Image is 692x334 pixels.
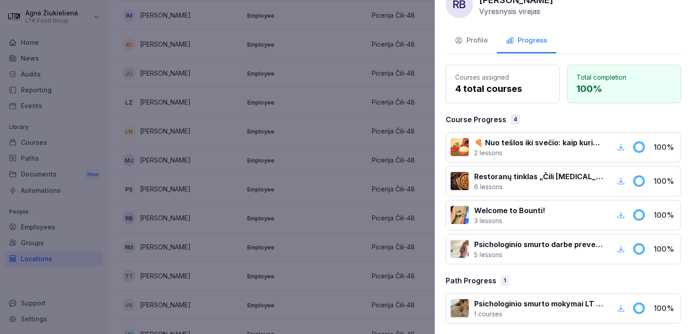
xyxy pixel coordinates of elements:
[506,35,547,46] div: Progress
[474,182,604,191] p: 6 lessons
[474,239,604,250] p: Psichologinio smurto darbe prevencijos mokymai
[654,210,676,220] p: 100 %
[474,298,604,309] p: Psichologinio smurto mokymai LT ir RU - visos pareigybės
[474,216,545,225] p: 3 lessons
[497,29,556,53] button: Progress
[501,276,509,286] div: 1
[455,72,550,82] p: Courses assigned
[654,243,676,254] p: 100 %
[474,137,604,148] p: 🍕 Nuo tešlos iki svečio: kaip kuriame tobulą picą kasdien
[446,114,506,125] p: Course Progress
[446,275,496,286] p: Path Progress
[474,205,545,216] p: Welcome to Bounti!
[455,35,488,46] div: Profile
[654,176,676,186] p: 100 %
[577,72,672,82] p: Total completion
[474,148,604,157] p: 2 lessons
[654,142,676,153] p: 100 %
[446,29,497,53] button: Profile
[479,7,540,16] p: Vyresnysis virejas
[577,82,672,95] p: 100 %
[474,309,604,319] p: 1 courses
[455,82,550,95] p: 4 total courses
[654,303,676,314] p: 100 %
[474,171,604,182] p: Restoranų tinklas „Čili [MEDICAL_DATA]" - Sėkmės istorija ir praktika
[511,115,520,124] div: 4
[474,250,604,259] p: 5 lessons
